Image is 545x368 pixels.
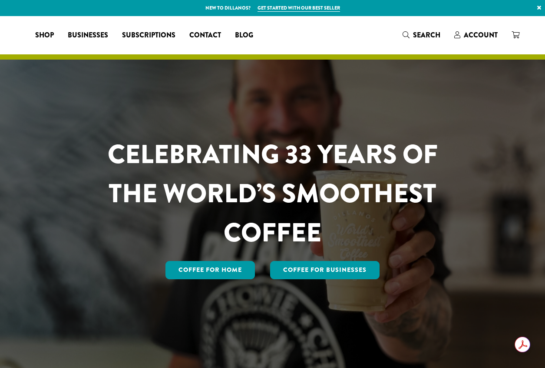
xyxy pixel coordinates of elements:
h1: CELEBRATING 33 YEARS OF THE WORLD’S SMOOTHEST COFFEE [82,135,463,252]
span: Contact [189,30,221,41]
span: Businesses [68,30,108,41]
span: Account [464,30,498,40]
span: Blog [235,30,253,41]
a: Coffee for Home [165,261,255,279]
a: Shop [28,28,61,42]
a: Get started with our best seller [258,4,340,12]
span: Subscriptions [122,30,175,41]
a: Coffee For Businesses [270,261,380,279]
a: Search [396,28,447,42]
span: Shop [35,30,54,41]
span: Search [413,30,440,40]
